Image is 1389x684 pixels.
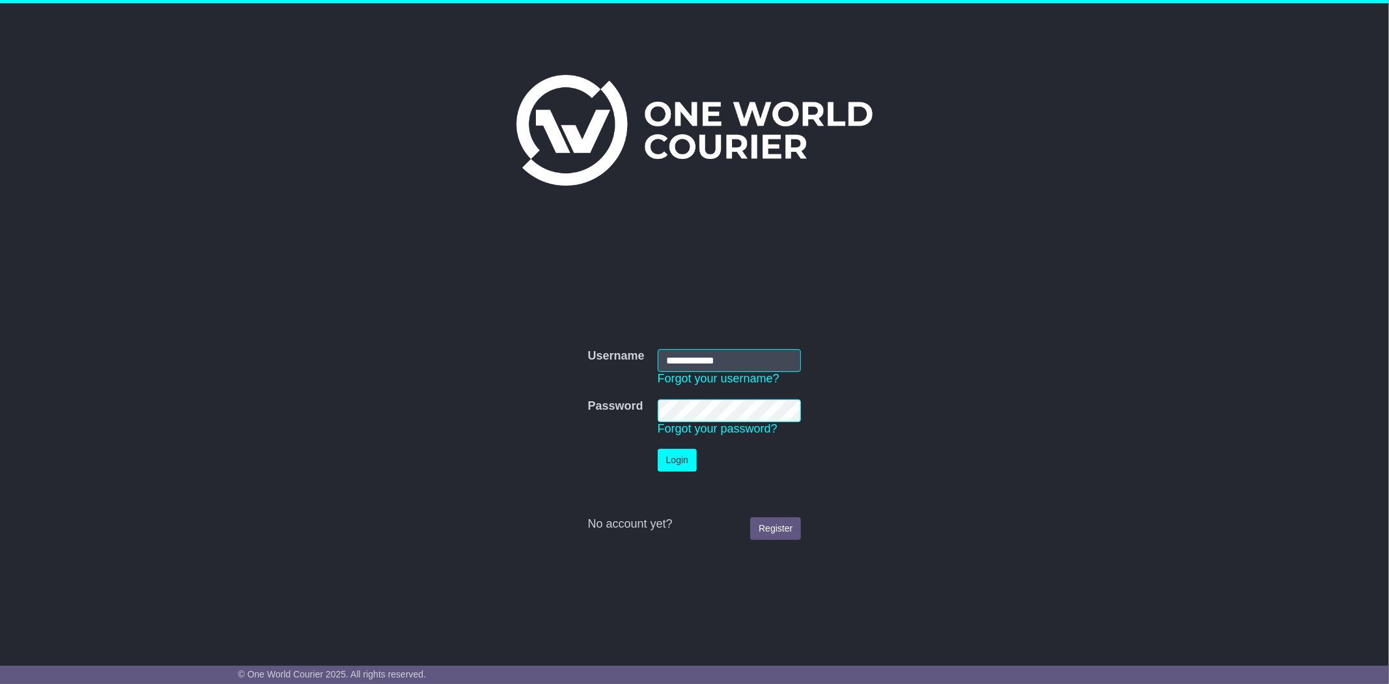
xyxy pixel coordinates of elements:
img: One World [516,75,872,186]
label: Password [588,399,643,414]
button: Login [658,449,697,472]
a: Forgot your password? [658,422,778,435]
a: Register [750,517,801,540]
label: Username [588,349,645,363]
span: © One World Courier 2025. All rights reserved. [238,669,427,679]
div: No account yet? [588,517,802,532]
a: Forgot your username? [658,372,779,385]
